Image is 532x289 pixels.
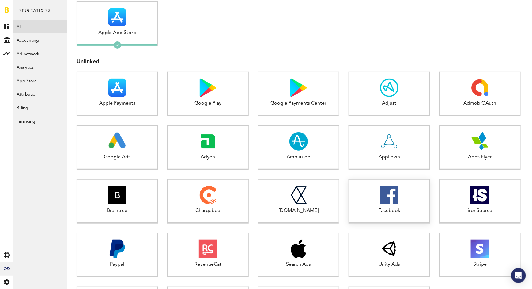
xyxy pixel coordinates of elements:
div: Unlinked [77,58,523,66]
img: Unity Ads [380,240,398,258]
a: Financing [13,114,67,128]
div: Admob OAuth [440,100,520,107]
div: Apple Payments [77,100,157,107]
img: Paypal [108,240,126,258]
img: Adjust [380,79,398,97]
img: ironSource [470,186,489,204]
div: Stripe [440,261,520,268]
img: Chargebee [200,186,216,204]
span: Support [13,4,35,10]
div: Adjust [349,100,429,107]
span: Integrations [17,7,50,20]
a: App Store [13,74,67,87]
img: Apple App Store [108,8,126,26]
div: Adyen [168,154,248,161]
img: Adyen [199,132,217,151]
a: Accounting [13,33,67,47]
div: Facebook [349,207,429,214]
img: Facebook [380,186,398,204]
div: Google Payments Center [258,100,339,107]
div: Unity Ads [349,261,429,268]
div: RevenueCat [168,261,248,268]
a: Billing [13,101,67,114]
div: Google Ads [77,154,157,161]
img: Admob OAuth [471,79,489,97]
div: Search Ads [258,261,339,268]
img: Apps Flyer [471,132,489,151]
div: ironSource [440,207,520,214]
img: Apple Payments [108,79,126,97]
div: Apps Flyer [440,154,520,161]
img: Google Play [200,79,216,97]
div: AppLovin [349,154,429,161]
div: Amplitude [258,154,339,161]
a: Ad network [13,47,67,60]
img: AppLovin [380,132,398,151]
img: Checkout.com [290,186,307,204]
img: Braintree [108,186,126,204]
a: Attribution [13,87,67,101]
img: Google Ads [108,132,126,151]
div: [DOMAIN_NAME] [258,207,339,214]
img: Search Ads [291,240,306,258]
a: All [13,20,67,33]
img: Stripe [471,240,489,258]
div: Apple App Store [77,29,157,37]
div: Google Play [168,100,248,107]
img: RevenueCat [199,240,217,258]
div: Paypal [77,261,157,268]
div: Braintree [77,207,157,214]
img: Amplitude [289,132,308,151]
div: Chargebee [168,207,248,214]
div: Open Intercom Messenger [511,268,526,283]
a: Analytics [13,60,67,74]
img: Google Payments Center [290,79,307,97]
